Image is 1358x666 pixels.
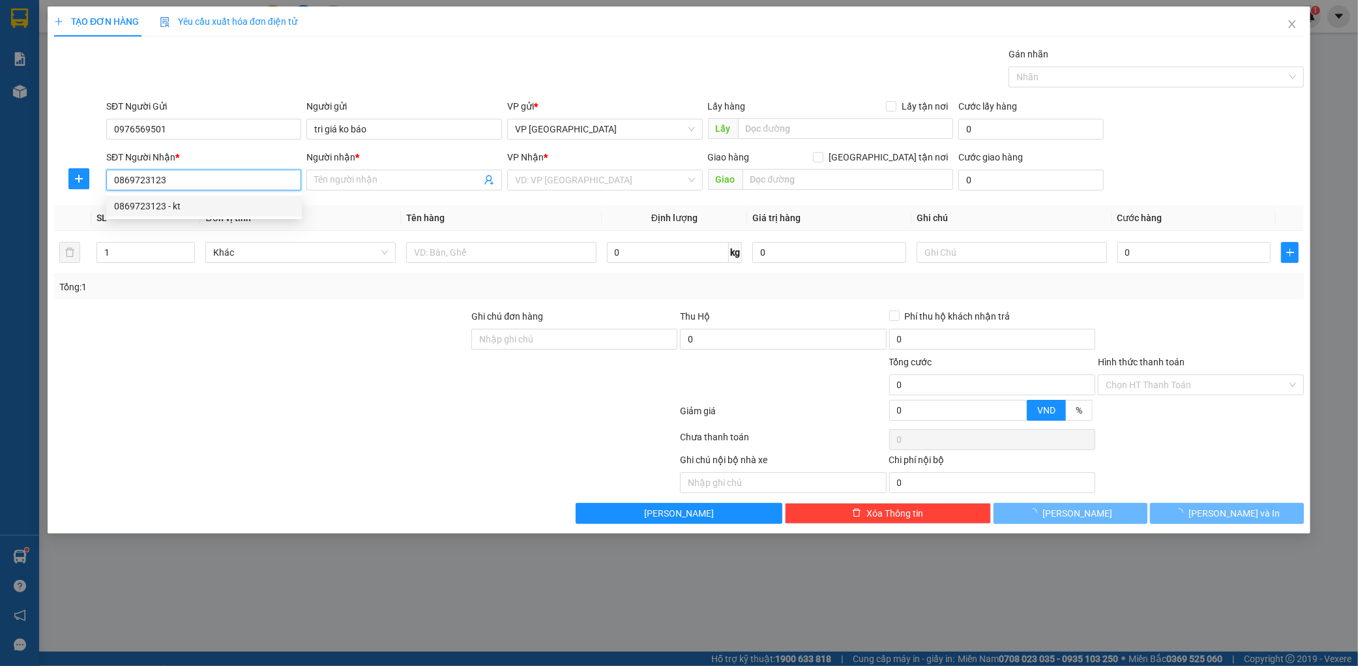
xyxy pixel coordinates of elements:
button: Close [1274,7,1310,43]
input: Dọc đường [738,118,953,139]
label: Cước giao hàng [958,152,1023,162]
span: loading [1028,508,1042,517]
div: VP gửi [507,99,703,114]
button: plus [1281,242,1299,263]
span: Khác [213,243,388,262]
label: Hình thức thanh toán [1098,357,1185,367]
div: Tổng: 1 [59,280,524,294]
input: Ghi Chú [917,242,1107,263]
span: plus [1282,247,1298,258]
span: VP Nhận [507,152,544,162]
input: Cước lấy hàng [958,119,1104,140]
label: Cước lấy hàng [958,101,1017,112]
span: plus [69,174,89,184]
button: [PERSON_NAME] và In [1150,503,1304,524]
span: kg [729,242,742,263]
span: Thu Hộ [680,311,710,322]
input: 0 [752,242,906,263]
div: Người nhận [306,150,502,164]
span: TẠO ĐƠN HÀNG [54,16,139,27]
span: Giao [708,169,743,190]
input: Ghi chú đơn hàng [471,329,677,350]
span: SL [96,213,107,223]
span: VND [1037,405,1055,416]
div: Giảm giá [679,404,888,427]
label: Gán nhãn [1009,49,1048,59]
span: Phí thu hộ khách nhận trả [900,309,1016,324]
input: Nhập ghi chú [680,472,886,493]
span: Yêu cầu xuất hóa đơn điện tử [160,16,297,27]
button: [PERSON_NAME] [576,503,782,524]
span: VP Mỹ Đình [515,119,695,139]
span: delete [852,508,861,519]
span: [PERSON_NAME] và In [1188,506,1280,521]
span: close [1287,19,1297,29]
span: Xóa Thông tin [866,506,923,521]
span: Tên hàng [406,213,445,223]
div: SĐT Người Gửi [106,99,302,114]
span: Lấy hàng [708,101,746,112]
span: Định lượng [651,213,698,223]
span: Cước hàng [1117,213,1162,223]
span: Giá trị hàng [752,213,801,223]
div: 0869723123 - kt [114,199,294,213]
div: 0869723123 - kt [106,196,302,217]
div: Người gửi [306,99,502,114]
th: Ghi chú [911,205,1112,231]
span: loading [1174,508,1188,517]
span: [PERSON_NAME] [644,506,714,521]
input: Dọc đường [743,169,953,190]
span: [GEOGRAPHIC_DATA] tận nơi [823,150,953,164]
img: icon [160,17,170,27]
span: Lấy [708,118,738,139]
button: plus [68,168,89,189]
button: delete [59,242,80,263]
span: plus [54,17,63,26]
input: VD: Bàn, Ghế [406,242,597,263]
span: user-add [484,175,494,185]
div: Ghi chú nội bộ nhà xe [680,453,886,472]
span: Lấy tận nơi [896,99,953,114]
span: [PERSON_NAME] [1042,506,1112,521]
div: Chi phí nội bộ [889,453,1095,472]
span: Giao hàng [708,152,750,162]
span: % [1076,405,1082,416]
div: SĐT Người Nhận [106,150,302,164]
label: Ghi chú đơn hàng [471,311,543,322]
span: Tổng cước [889,357,932,367]
button: [PERSON_NAME] [994,503,1147,524]
div: Chưa thanh toán [679,430,888,453]
button: deleteXóa Thông tin [785,503,991,524]
input: Cước giao hàng [958,170,1104,190]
